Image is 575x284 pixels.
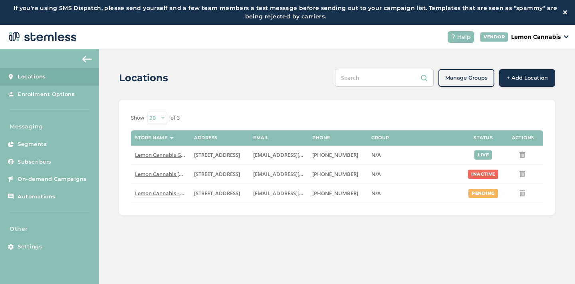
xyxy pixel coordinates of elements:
label: 629 Amherst Drive Northeast [194,171,245,178]
label: (908) 566-7957 [312,152,363,158]
label: Phone [312,135,330,140]
label: (908) 566-7957 [312,171,363,178]
label: 12152 South Waco Avenue [194,190,245,197]
label: Address [194,135,218,140]
img: icon-sort-1e1d7615.svg [170,137,174,139]
label: (908) 566-7957 [312,190,363,197]
label: If you're using SMS Dispatch, please send yourself and a few team members a test message before s... [8,4,563,21]
img: logo-dark-0685b13c.svg [6,29,77,45]
span: Lemon Cannabis Glenpool [135,151,200,158]
img: icon-close-white-1ed751a3.svg [563,10,567,14]
span: [EMAIL_ADDRESS][DOMAIN_NAME] [253,170,340,178]
span: [STREET_ADDRESS] [194,170,240,178]
label: Group [371,135,389,140]
span: Enrollment Options [18,90,75,98]
img: icon_down-arrow-small-66adaf34.svg [564,35,569,38]
label: hello@lemoncannabis.com [253,190,304,197]
span: Lemon Cannabis [PERSON_NAME] [135,170,218,178]
label: 12152 South Waco Avenue [194,152,245,158]
label: Store name [135,135,167,140]
span: [PHONE_NUMBER] [312,151,358,158]
span: Help [457,33,471,41]
img: icon-arrow-back-accent-c549486e.svg [82,56,92,62]
span: [STREET_ADDRESS] [194,151,240,158]
button: Manage Groups [438,69,494,87]
p: Lemon Cannabis [511,33,561,41]
th: Actions [503,130,543,146]
div: pending [468,189,498,198]
label: hello@lemoncannabis.com [253,152,304,158]
label: Lemon Cannabis Jenks [135,171,186,178]
span: + Add Location [507,74,548,82]
label: N/A [371,152,459,158]
iframe: Chat Widget [535,246,575,284]
span: Subscribers [18,158,52,166]
h2: Locations [119,71,168,85]
label: N/A [371,171,459,178]
label: Lemon Cannabis Glenpool [135,152,186,158]
span: [PHONE_NUMBER] [312,190,358,197]
label: Show [131,114,144,122]
span: [STREET_ADDRESS] [194,190,240,197]
span: On-demand Campaigns [18,175,87,183]
label: hello@lemoncannabis.com [253,171,304,178]
span: Settings [18,243,42,251]
label: Status [474,135,493,140]
input: Search [335,69,434,87]
label: Lemon Cannabis - Master List [135,190,186,197]
label: of 3 [171,114,180,122]
span: Automations [18,193,56,201]
span: [EMAIL_ADDRESS][DOMAIN_NAME] [253,151,340,158]
button: + Add Location [499,69,555,87]
div: VENDOR [480,32,508,42]
label: Email [253,135,269,140]
span: Lemon Cannabis - Master List [135,190,208,197]
span: [PHONE_NUMBER] [312,170,358,178]
span: Locations [18,73,46,81]
span: [EMAIL_ADDRESS][DOMAIN_NAME] [253,190,340,197]
label: N/A [371,190,459,197]
span: Manage Groups [445,74,488,82]
div: live [474,150,492,160]
img: icon-help-white-03924b79.svg [451,34,456,39]
div: inactive [468,170,498,179]
span: Segments [18,140,47,148]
